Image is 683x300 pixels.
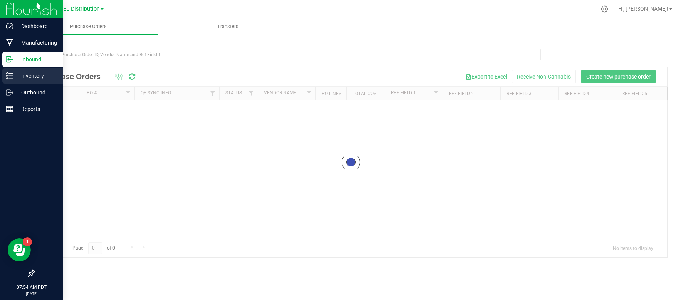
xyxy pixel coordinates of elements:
[13,22,60,31] p: Dashboard
[3,284,60,291] p: 07:54 AM PDT
[13,55,60,64] p: Inbound
[6,89,13,96] inline-svg: Outbound
[34,49,541,60] input: Search Purchase Order ID, Vendor Name and Ref Field 1
[13,104,60,114] p: Reports
[54,6,100,12] span: LEVEL Distribution
[6,22,13,30] inline-svg: Dashboard
[13,38,60,47] p: Manufacturing
[3,291,60,297] p: [DATE]
[618,6,668,12] span: Hi, [PERSON_NAME]!
[60,23,117,30] span: Purchase Orders
[13,71,60,80] p: Inventory
[6,55,13,63] inline-svg: Inbound
[600,5,609,13] div: Manage settings
[8,238,31,261] iframe: Resource center
[23,237,32,246] iframe: Resource center unread badge
[6,105,13,113] inline-svg: Reports
[6,39,13,47] inline-svg: Manufacturing
[207,23,249,30] span: Transfers
[158,18,297,35] a: Transfers
[13,88,60,97] p: Outbound
[18,18,158,35] a: Purchase Orders
[6,72,13,80] inline-svg: Inventory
